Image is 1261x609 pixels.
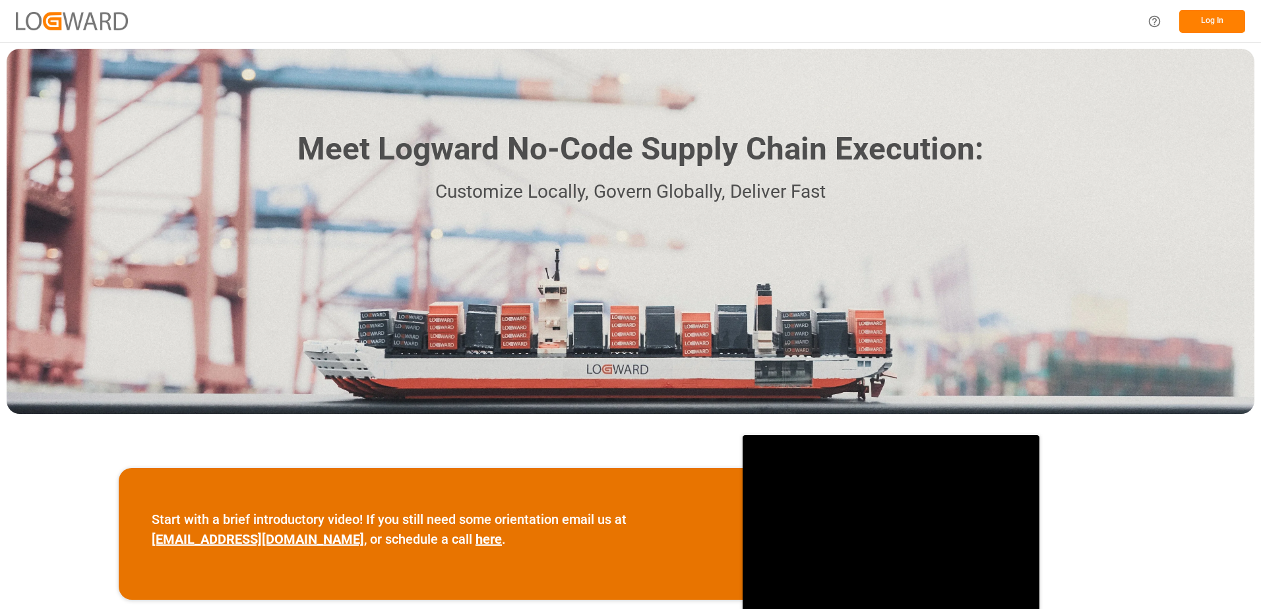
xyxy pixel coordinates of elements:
img: Logward_new_orange.png [16,12,128,30]
p: Start with a brief introductory video! If you still need some orientation email us at , or schedu... [152,509,710,549]
p: Customize Locally, Govern Globally, Deliver Fast [278,177,983,207]
button: Log In [1179,10,1245,33]
h1: Meet Logward No-Code Supply Chain Execution: [297,126,983,173]
a: here [476,531,502,547]
a: [EMAIL_ADDRESS][DOMAIN_NAME] [152,531,364,547]
button: Help Center [1140,7,1169,36]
